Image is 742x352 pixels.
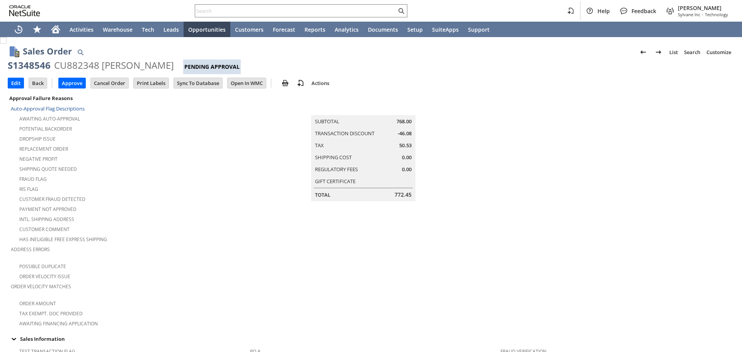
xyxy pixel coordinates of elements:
[402,154,412,161] span: 0.00
[19,320,98,327] a: Awaiting Financing Application
[363,22,403,37] a: Documents
[134,78,168,88] input: Print Labels
[11,283,71,290] a: Order Velocity Matches
[91,78,128,88] input: Cancel Order
[8,334,734,344] td: Sales Information
[273,26,295,33] span: Forecast
[397,6,406,15] svg: Search
[395,191,412,199] span: 772.45
[305,26,325,33] span: Reports
[300,22,330,37] a: Reports
[315,142,324,149] a: Tax
[195,6,397,15] input: Search
[137,22,159,37] a: Tech
[163,26,179,33] span: Leads
[19,196,85,202] a: Customer Fraud Detected
[402,166,412,173] span: 0.00
[230,22,268,37] a: Customers
[8,59,51,71] div: S1348546
[19,263,66,270] a: Possible Duplicate
[19,216,74,223] a: Intl. Shipping Address
[678,12,700,17] span: Sylvane Inc
[28,22,46,37] div: Shortcuts
[19,136,56,142] a: Dropship Issue
[19,176,47,182] a: Fraud Flag
[703,46,734,58] a: Customize
[399,142,412,149] span: 50.53
[335,26,359,33] span: Analytics
[597,7,610,15] span: Help
[19,186,38,192] a: RIS flag
[65,22,98,37] a: Activities
[51,25,60,34] svg: Home
[315,118,339,125] a: Subtotal
[98,22,137,37] a: Warehouse
[19,300,56,307] a: Order Amount
[315,130,374,137] a: Transaction Discount
[315,191,330,198] a: Total
[188,26,226,33] span: Opportunities
[19,273,70,280] a: Order Velocity Issue
[19,236,107,243] a: Has Ineligible Free Express Shipping
[315,178,356,185] a: Gift Certificate
[311,103,415,115] caption: Summary
[54,59,174,71] div: CU882348 [PERSON_NAME]
[29,78,47,88] input: Back
[183,60,241,74] div: Pending Approval
[631,7,656,15] span: Feedback
[76,48,85,57] img: Quick Find
[268,22,300,37] a: Forecast
[19,206,77,213] a: Payment not approved
[315,166,358,173] a: Regulatory Fees
[705,12,728,17] span: Technology
[70,26,94,33] span: Activities
[19,310,83,317] a: Tax Exempt. Doc Provided
[315,154,352,161] a: Shipping Cost
[427,22,463,37] a: SuiteApps
[174,78,222,88] input: Sync To Database
[19,116,80,122] a: Awaiting Auto-Approval
[32,25,42,34] svg: Shortcuts
[9,5,40,16] svg: logo
[681,46,703,58] a: Search
[281,78,290,88] img: print.svg
[11,105,85,112] a: Auto-Approval Flag Descriptions
[463,22,494,37] a: Support
[407,26,423,33] span: Setup
[14,25,23,34] svg: Recent Records
[184,22,230,37] a: Opportunities
[235,26,264,33] span: Customers
[142,26,154,33] span: Tech
[103,26,133,33] span: Warehouse
[468,26,490,33] span: Support
[398,130,412,137] span: -46.08
[19,146,68,152] a: Replacement Order
[46,22,65,37] a: Home
[654,48,663,57] img: Next
[432,26,459,33] span: SuiteApps
[19,156,58,162] a: Negative Profit
[228,78,266,88] input: Open In WMC
[296,78,305,88] img: add-record.svg
[702,12,703,17] span: -
[666,46,681,58] a: List
[397,118,412,125] span: 768.00
[59,78,85,88] input: Approve
[11,246,50,253] a: Address Errors
[23,45,72,58] h1: Sales Order
[159,22,184,37] a: Leads
[8,78,24,88] input: Edit
[9,22,28,37] a: Recent Records
[19,166,77,172] a: Shipping Quote Needed
[678,4,728,12] span: [PERSON_NAME]
[19,126,72,132] a: Potential Backorder
[8,93,247,103] div: Approval Failure Reasons
[308,80,332,87] a: Actions
[19,226,70,233] a: Customer Comment
[330,22,363,37] a: Analytics
[368,26,398,33] span: Documents
[638,48,648,57] img: Previous
[403,22,427,37] a: Setup
[8,334,731,344] div: Sales Information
